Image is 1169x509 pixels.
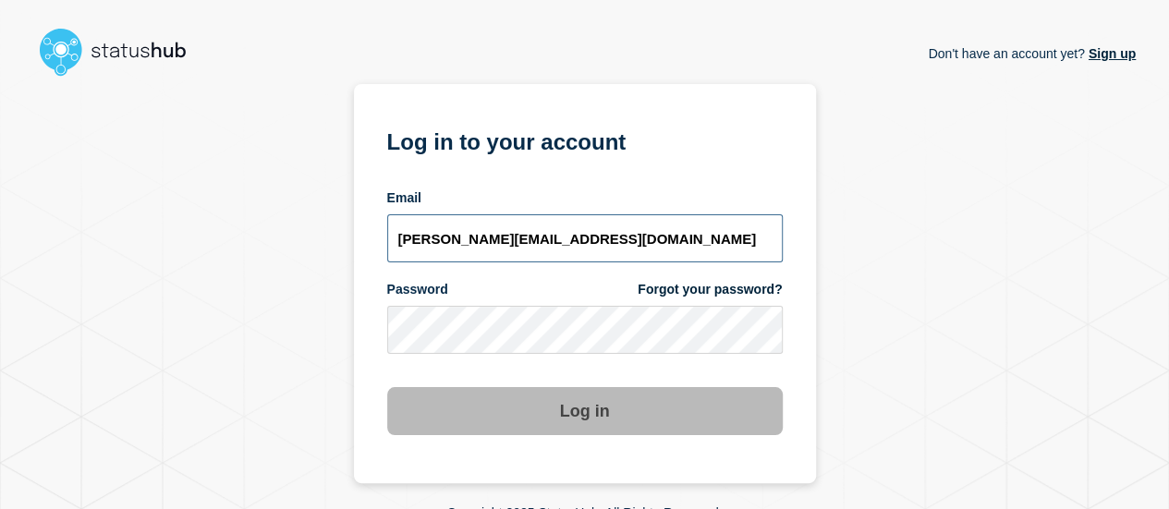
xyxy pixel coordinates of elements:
[638,281,782,298] a: Forgot your password?
[33,22,209,81] img: StatusHub logo
[387,189,421,207] span: Email
[387,123,783,157] h1: Log in to your account
[387,306,783,354] input: password input
[387,281,448,298] span: Password
[928,31,1136,76] p: Don't have an account yet?
[1085,46,1136,61] a: Sign up
[387,387,783,435] button: Log in
[387,214,783,262] input: email input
